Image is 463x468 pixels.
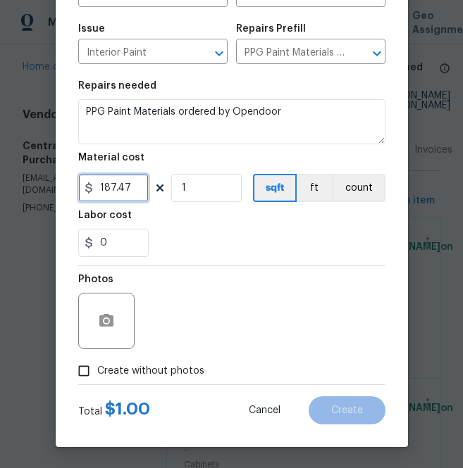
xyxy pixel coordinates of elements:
textarea: PPG Paint Materials ordered by Opendoor [78,99,385,144]
span: Cancel [249,405,280,416]
h5: Repairs needed [78,81,156,91]
span: $ 1.00 [105,400,150,417]
button: Open [209,44,229,63]
h5: Photos [78,274,113,284]
button: Create [309,396,385,424]
button: Cancel [226,396,303,424]
h5: Repairs Prefill [236,24,306,34]
button: sqft [253,174,297,202]
button: ft [297,174,333,202]
h5: Issue [78,24,105,34]
span: Create [331,405,363,416]
h5: Material cost [78,153,144,163]
div: Total [78,402,150,419]
span: Create without photos [97,364,204,379]
button: Open [367,44,387,63]
h5: Labor cost [78,210,132,220]
button: count [333,174,385,202]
